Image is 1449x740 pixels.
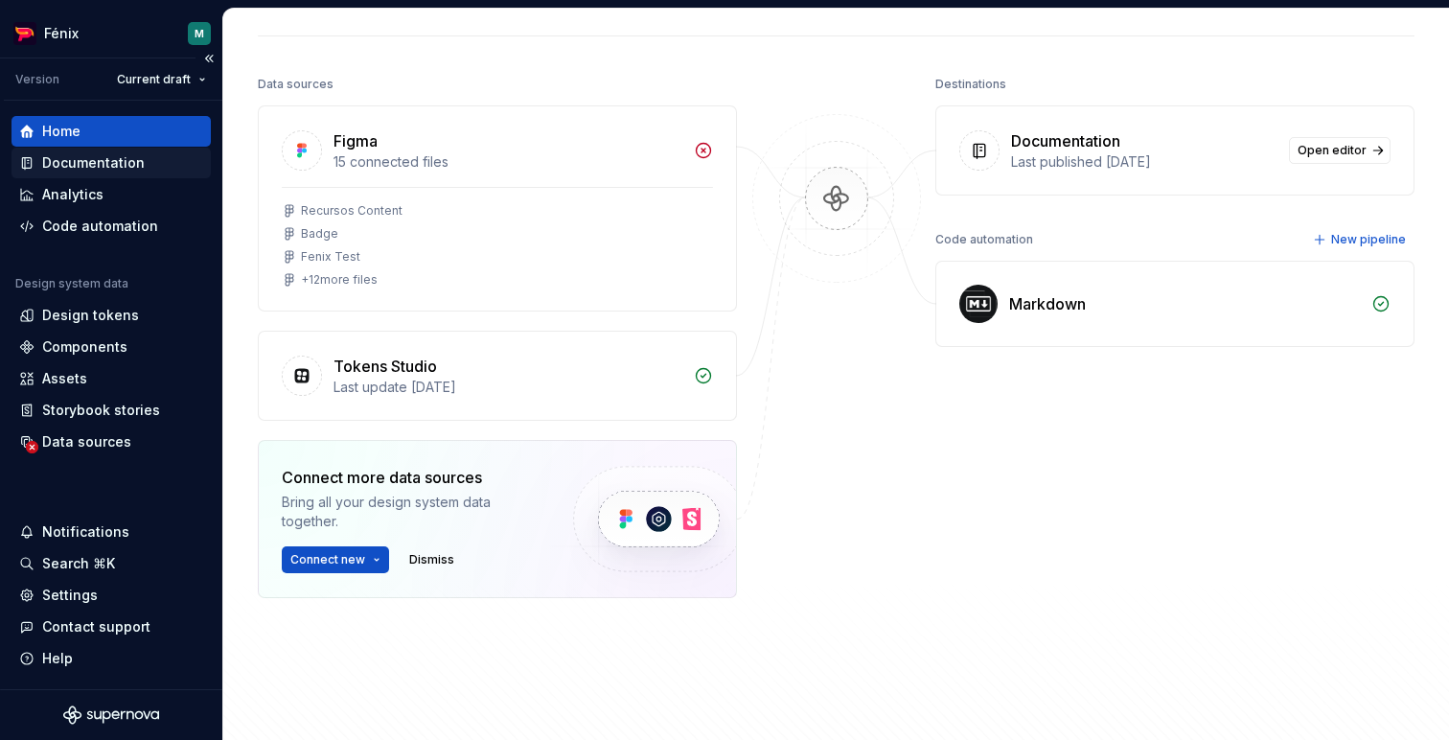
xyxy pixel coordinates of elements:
[1009,292,1086,315] div: Markdown
[195,45,222,72] button: Collapse sidebar
[1307,226,1414,253] button: New pipeline
[11,363,211,394] a: Assets
[11,427,211,457] a: Data sources
[42,153,145,173] div: Documentation
[42,617,150,636] div: Contact support
[42,217,158,236] div: Code automation
[42,554,115,573] div: Search ⌘K
[11,332,211,362] a: Components
[11,548,211,579] button: Search ⌘K
[42,369,87,388] div: Assets
[290,552,365,567] span: Connect new
[11,395,211,426] a: Storybook stories
[333,355,437,378] div: Tokens Studio
[63,705,159,725] svg: Supernova Logo
[44,24,79,43] div: Fénix
[117,72,191,87] span: Current draft
[11,517,211,547] button: Notifications
[282,493,540,531] div: Bring all your design system data together.
[42,586,98,605] div: Settings
[301,272,378,288] div: + 12 more files
[11,116,211,147] a: Home
[935,226,1033,253] div: Code automation
[258,105,737,312] a: Figma15 connected filesRecursos ContentBadgeFenix Test+12more files
[333,129,378,152] div: Figma
[195,26,204,41] div: M
[42,432,131,451] div: Data sources
[1298,143,1367,158] span: Open editor
[42,306,139,325] div: Design tokens
[301,203,402,219] div: Recursos Content
[258,71,333,98] div: Data sources
[42,522,129,542] div: Notifications
[11,179,211,210] a: Analytics
[258,331,737,421] a: Tokens StudioLast update [DATE]
[401,546,463,573] button: Dismiss
[333,152,682,172] div: 15 connected files
[42,337,127,357] div: Components
[42,649,73,668] div: Help
[11,300,211,331] a: Design tokens
[333,378,682,397] div: Last update [DATE]
[301,226,338,242] div: Badge
[108,66,215,93] button: Current draft
[11,643,211,674] button: Help
[11,211,211,242] a: Code automation
[42,122,80,141] div: Home
[1011,129,1120,152] div: Documentation
[409,552,454,567] span: Dismiss
[11,148,211,178] a: Documentation
[42,401,160,420] div: Storybook stories
[11,612,211,642] button: Contact support
[15,276,128,291] div: Design system data
[4,12,218,54] button: FénixM
[301,249,360,265] div: Fenix Test
[282,546,389,573] button: Connect new
[11,580,211,611] a: Settings
[935,71,1006,98] div: Destinations
[42,185,103,204] div: Analytics
[282,466,540,489] div: Connect more data sources
[1011,152,1277,172] div: Last published [DATE]
[1289,137,1391,164] a: Open editor
[13,22,36,45] img: c22002f0-c20a-4db5-8808-0be8483c155a.png
[15,72,59,87] div: Version
[1331,232,1406,247] span: New pipeline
